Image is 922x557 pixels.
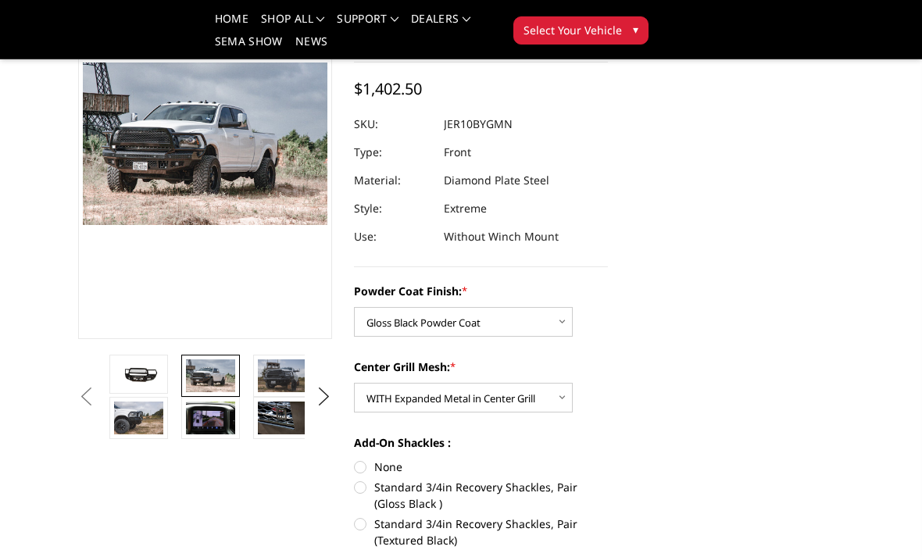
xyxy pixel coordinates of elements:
[354,434,608,451] label: Add-On Shackles :
[354,166,432,195] dt: Material:
[524,22,622,38] span: Select Your Vehicle
[215,36,283,59] a: SEMA Show
[261,13,324,36] a: shop all
[513,16,649,45] button: Select Your Vehicle
[354,283,608,299] label: Powder Coat Finish:
[354,359,608,375] label: Center Grill Mesh:
[444,166,549,195] dd: Diamond Plate Steel
[258,359,307,392] img: 2010-2018 Ram 2500-3500 - FT Series - Extreme Front Bumper
[83,62,327,225] img: 2010-2018 Ram 2500-3500 - FT Series - Extreme Front Bumper
[354,78,422,99] span: $1,402.50
[186,402,235,434] img: Clear View Camera: Relocate your front camera and keep the functionality completely.
[354,138,432,166] dt: Type:
[354,110,432,138] dt: SKU:
[337,13,398,36] a: Support
[186,359,235,392] img: 2010-2018 Ram 2500-3500 - FT Series - Extreme Front Bumper
[114,363,163,385] img: 2010-2018 Ram 2500-3500 - FT Series - Extreme Front Bumper
[258,402,307,434] img: 2010-2018 Ram 2500-3500 - FT Series - Extreme Front Bumper
[444,223,559,251] dd: Without Winch Mount
[354,516,608,548] label: Standard 3/4in Recovery Shackles, Pair (Textured Black)
[354,459,608,475] label: None
[313,385,336,409] button: Next
[411,13,470,36] a: Dealers
[295,36,327,59] a: News
[354,195,432,223] dt: Style:
[114,402,163,434] img: 2010-2018 Ram 2500-3500 - FT Series - Extreme Front Bumper
[354,479,608,512] label: Standard 3/4in Recovery Shackles, Pair (Gloss Black )
[215,13,248,36] a: Home
[633,21,638,37] span: ▾
[444,195,487,223] dd: Extreme
[354,223,432,251] dt: Use:
[444,138,471,166] dd: Front
[74,385,98,409] button: Previous
[444,110,513,138] dd: JER10BYGMN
